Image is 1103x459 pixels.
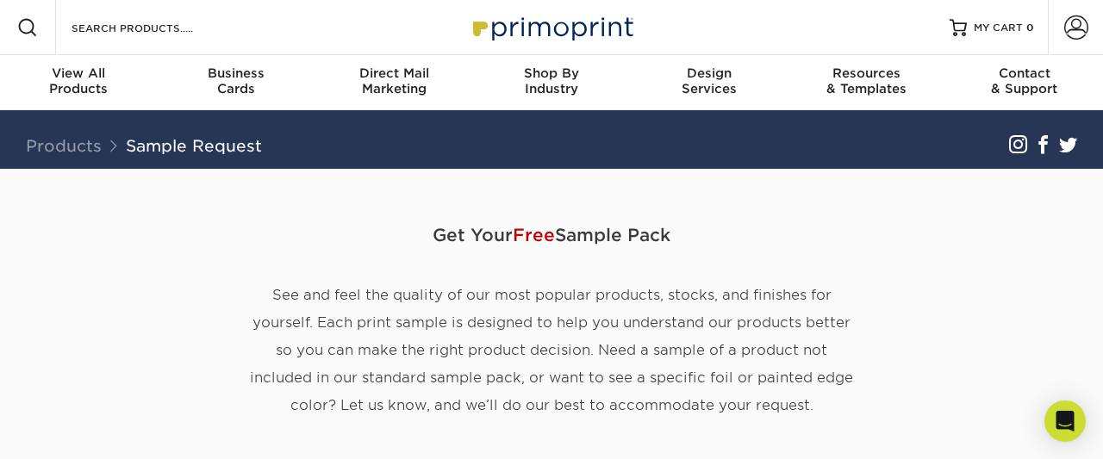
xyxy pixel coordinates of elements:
div: & Templates [788,65,945,96]
a: Products [26,136,102,155]
div: Open Intercom Messenger [1044,400,1086,442]
span: MY CART [974,21,1023,35]
div: Industry [473,65,631,96]
iframe: Google Customer Reviews [4,406,146,453]
a: Shop ByIndustry [473,55,631,110]
div: Marketing [315,65,473,96]
a: Sample Request [126,136,262,155]
span: Business [158,65,315,81]
a: Direct MailMarketing [315,55,473,110]
a: Resources& Templates [788,55,945,110]
a: BusinessCards [158,55,315,110]
span: 0 [1026,22,1034,34]
span: Shop By [473,65,631,81]
img: Primoprint [465,9,638,46]
span: Contact [945,65,1103,81]
span: See and feel the quality of our most popular products, stocks, and finishes for yourself. Each pr... [250,287,853,413]
div: & Support [945,65,1103,96]
input: SEARCH PRODUCTS..... [70,17,238,38]
span: Resources [788,65,945,81]
div: Cards [158,65,315,96]
span: Free [513,225,555,245]
a: Contact& Support [945,55,1103,110]
span: Get Your Sample Pack [250,209,853,261]
a: DesignServices [630,55,788,110]
span: Design [630,65,788,81]
span: Direct Mail [315,65,473,81]
div: Services [630,65,788,96]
